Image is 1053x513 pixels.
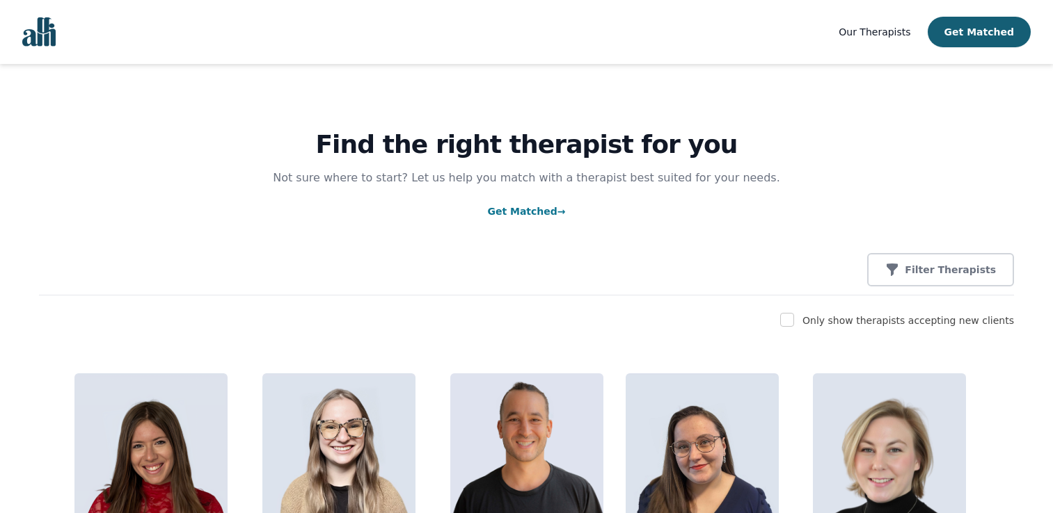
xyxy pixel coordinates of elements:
[22,17,56,47] img: alli logo
[905,263,996,277] p: Filter Therapists
[39,131,1014,158] h1: Find the right therapist for you
[802,315,1014,326] label: Only show therapists accepting new clients
[839,26,910,38] span: Our Therapists
[867,253,1014,286] button: Filter Therapists
[928,17,1031,47] button: Get Matched
[487,206,565,217] a: Get Matched
[557,206,566,217] span: →
[260,170,794,186] p: Not sure where to start? Let us help you match with a therapist best suited for your needs.
[839,24,910,40] a: Our Therapists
